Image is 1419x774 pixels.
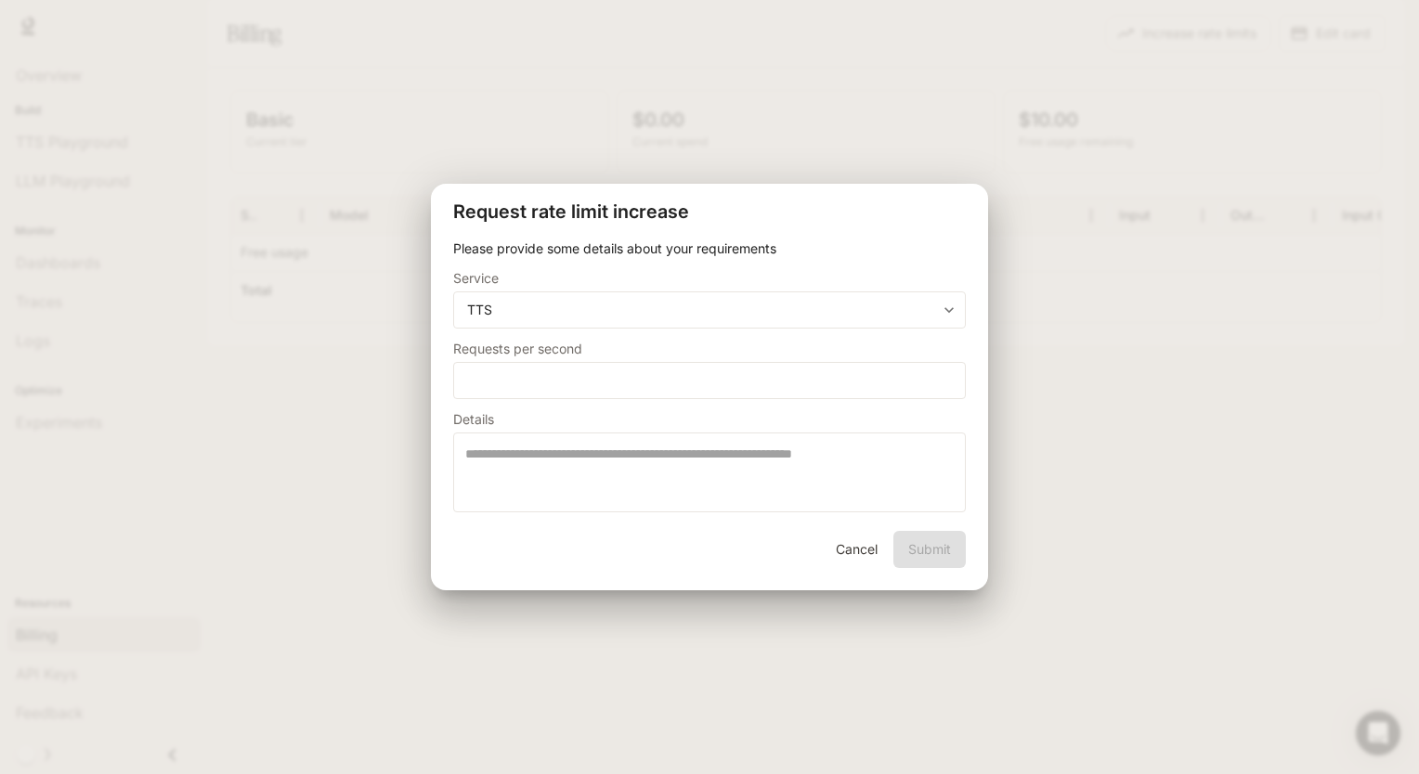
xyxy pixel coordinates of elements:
[453,239,966,258] p: Please provide some details about your requirements
[453,272,499,285] p: Service
[453,413,494,426] p: Details
[454,301,965,319] div: TTS
[431,184,988,239] h2: Request rate limit increase
[453,342,582,355] p: Requests per second
[827,531,886,568] button: Cancel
